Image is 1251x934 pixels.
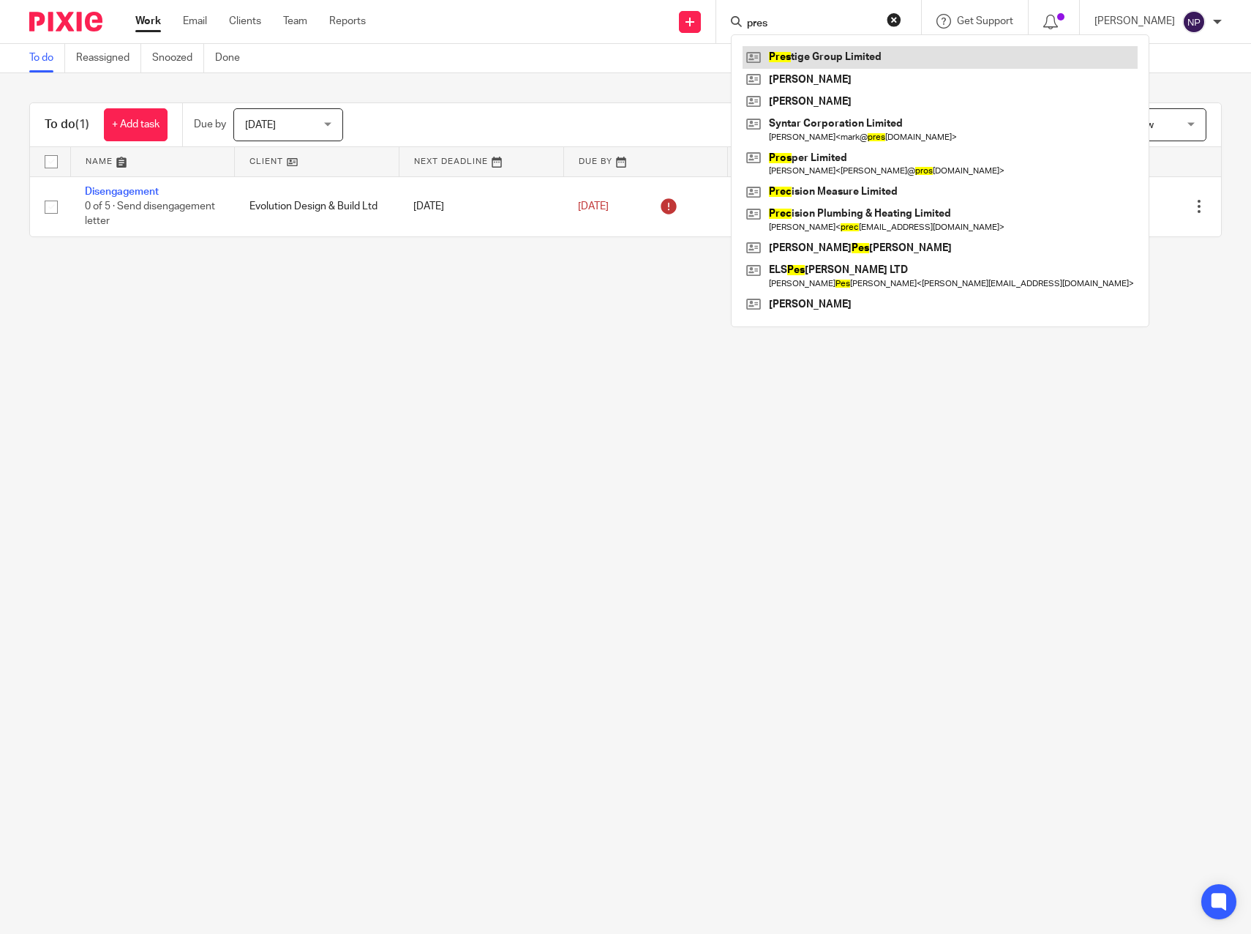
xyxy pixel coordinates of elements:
[85,201,215,227] span: 0 of 5 · Send disengagement letter
[215,44,251,72] a: Done
[29,44,65,72] a: To do
[135,14,161,29] a: Work
[194,117,226,132] p: Due by
[245,120,276,130] span: [DATE]
[45,117,89,132] h1: To do
[152,44,204,72] a: Snoozed
[1094,14,1175,29] p: [PERSON_NAME]
[235,176,399,236] td: Evolution Design & Build Ltd
[183,14,207,29] a: Email
[887,12,901,27] button: Clear
[29,12,102,31] img: Pixie
[329,14,366,29] a: Reports
[578,201,609,212] span: [DATE]
[75,119,89,130] span: (1)
[76,44,141,72] a: Reassigned
[399,176,563,236] td: [DATE]
[85,187,159,197] a: Disengagement
[104,108,168,141] a: + Add task
[745,18,877,31] input: Search
[1182,10,1206,34] img: svg%3E
[283,14,307,29] a: Team
[229,14,261,29] a: Clients
[957,16,1013,26] span: Get Support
